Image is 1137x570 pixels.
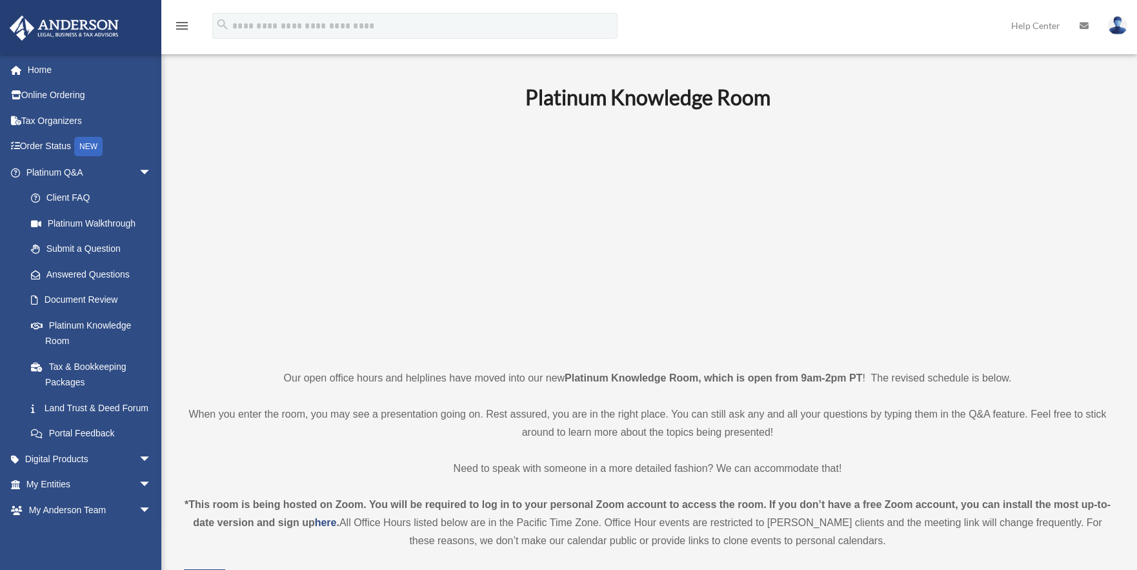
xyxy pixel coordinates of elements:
[18,312,165,354] a: Platinum Knowledge Room
[9,472,171,498] a: My Entitiesarrow_drop_down
[18,395,171,421] a: Land Trust & Deed Forum
[18,287,171,313] a: Document Review
[9,523,171,549] a: My Documentsarrow_drop_down
[18,210,171,236] a: Platinum Walkthrough
[139,523,165,549] span: arrow_drop_down
[525,85,770,110] b: Platinum Knowledge Room
[6,15,123,41] img: Anderson Advisors Platinum Portal
[9,57,171,83] a: Home
[184,460,1111,478] p: Need to speak with someone in a more detailed fashion? We can accommodate that!
[9,497,171,523] a: My Anderson Teamarrow_drop_down
[18,421,171,447] a: Portal Feedback
[18,236,171,262] a: Submit a Question
[18,354,171,395] a: Tax & Bookkeeping Packages
[9,134,171,160] a: Order StatusNEW
[9,159,171,185] a: Platinum Q&Aarrow_drop_down
[1108,16,1127,35] img: User Pic
[184,496,1111,550] div: All Office Hours listed below are in the Pacific Time Zone. Office Hour events are restricted to ...
[74,137,103,156] div: NEW
[184,405,1111,442] p: When you enter the room, you may see a presentation going on. Rest assured, you are in the right ...
[9,108,171,134] a: Tax Organizers
[185,499,1111,528] strong: *This room is being hosted on Zoom. You will be required to log in to your personal Zoom account ...
[174,23,190,34] a: menu
[216,17,230,32] i: search
[139,497,165,524] span: arrow_drop_down
[454,127,841,345] iframe: 231110_Toby_KnowledgeRoom
[18,185,171,211] a: Client FAQ
[139,472,165,498] span: arrow_drop_down
[184,369,1111,387] p: Our open office hours and helplines have moved into our new ! The revised schedule is below.
[336,517,339,528] strong: .
[18,261,171,287] a: Answered Questions
[565,372,862,383] strong: Platinum Knowledge Room, which is open from 9am-2pm PT
[315,517,337,528] a: here
[9,83,171,108] a: Online Ordering
[9,446,171,472] a: Digital Productsarrow_drop_down
[139,159,165,186] span: arrow_drop_down
[139,446,165,473] span: arrow_drop_down
[174,18,190,34] i: menu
